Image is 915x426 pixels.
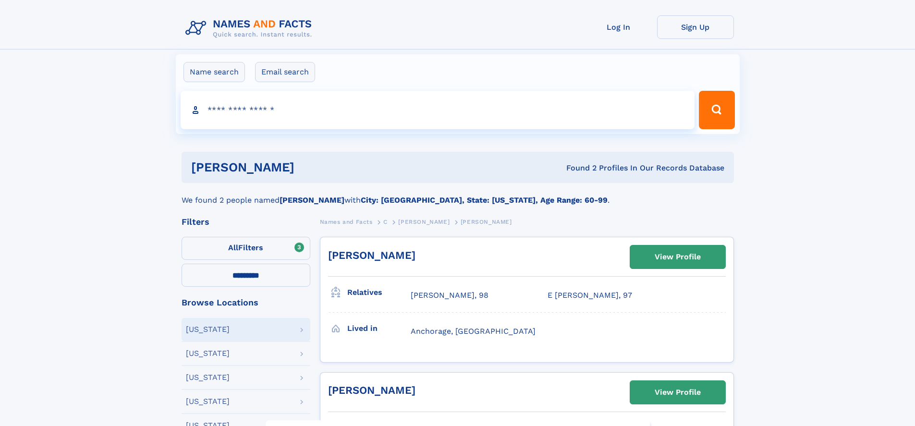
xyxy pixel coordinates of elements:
[398,219,450,225] span: [PERSON_NAME]
[383,216,388,228] a: C
[411,290,488,301] a: [PERSON_NAME], 98
[411,327,536,336] span: Anchorage, [GEOGRAPHIC_DATA]
[186,374,230,381] div: [US_STATE]
[182,15,320,41] img: Logo Names and Facts
[430,163,724,173] div: Found 2 Profiles In Our Records Database
[328,384,415,396] a: [PERSON_NAME]
[228,243,238,252] span: All
[398,216,450,228] a: [PERSON_NAME]
[181,91,695,129] input: search input
[630,245,725,268] a: View Profile
[461,219,512,225] span: [PERSON_NAME]
[280,195,344,205] b: [PERSON_NAME]
[655,246,701,268] div: View Profile
[191,161,430,173] h1: [PERSON_NAME]
[383,219,388,225] span: C
[182,298,310,307] div: Browse Locations
[182,183,734,206] div: We found 2 people named with .
[548,290,632,301] a: E [PERSON_NAME], 97
[186,398,230,405] div: [US_STATE]
[655,381,701,403] div: View Profile
[328,249,415,261] a: [PERSON_NAME]
[580,15,657,39] a: Log In
[361,195,608,205] b: City: [GEOGRAPHIC_DATA], State: [US_STATE], Age Range: 60-99
[186,350,230,357] div: [US_STATE]
[320,216,373,228] a: Names and Facts
[183,62,245,82] label: Name search
[699,91,734,129] button: Search Button
[347,320,411,337] h3: Lived in
[186,326,230,333] div: [US_STATE]
[657,15,734,39] a: Sign Up
[347,284,411,301] h3: Relatives
[255,62,315,82] label: Email search
[182,237,310,260] label: Filters
[630,381,725,404] a: View Profile
[182,218,310,226] div: Filters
